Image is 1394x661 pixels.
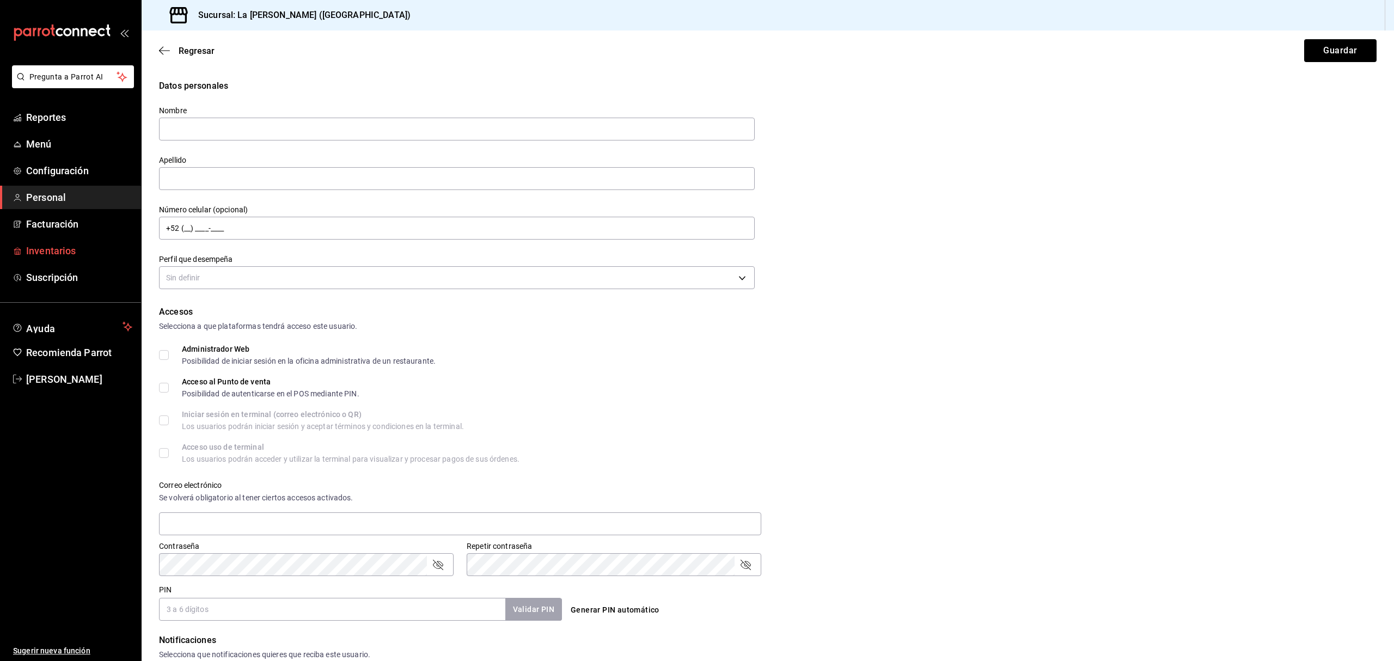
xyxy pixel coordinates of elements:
div: Iniciar sesión en terminal (correo electrónico o QR) [182,411,464,418]
a: Pregunta a Parrot AI [8,79,134,90]
label: Nombre [159,107,755,114]
span: Menú [26,137,132,151]
button: open_drawer_menu [120,28,129,37]
label: Repetir contraseña [467,542,761,550]
div: Acceso uso de terminal [182,443,519,451]
button: passwordField [739,558,752,571]
span: Regresar [179,46,215,56]
label: Apellido [159,156,755,164]
div: Accesos [159,305,1377,319]
button: passwordField [431,558,444,571]
span: Recomienda Parrot [26,345,132,360]
label: Contraseña [159,542,454,550]
button: Generar PIN automático [566,600,664,620]
label: PIN [159,586,172,593]
div: Posibilidad de iniciar sesión en la oficina administrativa de un restaurante. [182,357,436,365]
span: Suscripción [26,270,132,285]
div: Los usuarios podrán acceder y utilizar la terminal para visualizar y procesar pagos de sus órdenes. [182,455,519,463]
span: Facturación [26,217,132,231]
span: Configuración [26,163,132,178]
h3: Sucursal: La [PERSON_NAME] ([GEOGRAPHIC_DATA]) [189,9,411,22]
button: Regresar [159,46,215,56]
button: Pregunta a Parrot AI [12,65,134,88]
div: Sin definir [159,266,755,289]
button: Guardar [1304,39,1377,62]
input: 3 a 6 dígitos [159,598,505,621]
div: Se volverá obligatorio al tener ciertos accesos activados. [159,492,761,504]
span: Pregunta a Parrot AI [29,71,117,83]
label: Perfil que desempeña [159,255,755,263]
span: Ayuda [26,320,118,333]
div: Los usuarios podrán iniciar sesión y aceptar términos y condiciones en la terminal. [182,423,464,430]
span: [PERSON_NAME] [26,372,132,387]
div: Selecciona que notificaciones quieres que reciba este usuario. [159,649,1377,660]
div: Acceso al Punto de venta [182,378,359,385]
label: Número celular (opcional) [159,206,755,213]
label: Correo electrónico [159,481,761,489]
div: Posibilidad de autenticarse en el POS mediante PIN. [182,390,359,397]
span: Personal [26,190,132,205]
span: Reportes [26,110,132,125]
div: Selecciona a que plataformas tendrá acceso este usuario. [159,321,1377,332]
div: Notificaciones [159,634,1377,647]
div: Administrador Web [182,345,436,353]
div: Datos personales [159,79,1377,93]
span: Sugerir nueva función [13,645,132,657]
span: Inventarios [26,243,132,258]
